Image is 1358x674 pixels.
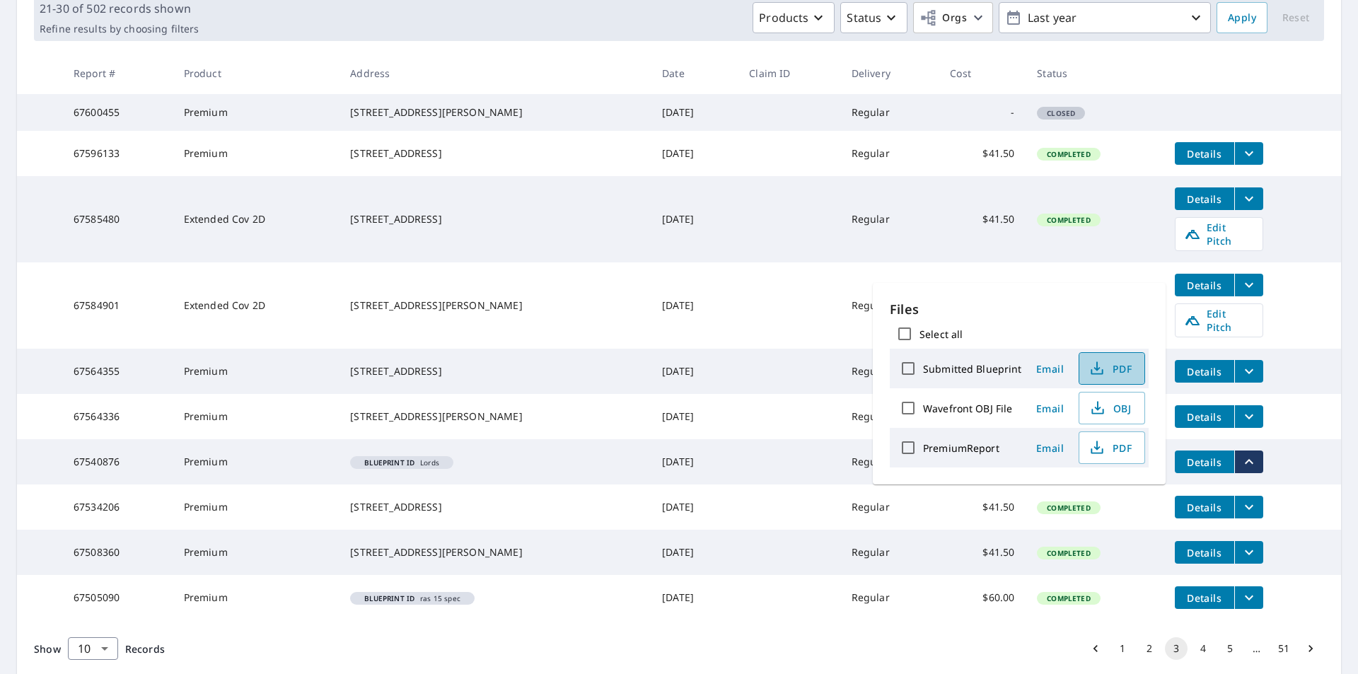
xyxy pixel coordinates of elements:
label: Select all [919,327,963,341]
td: - [939,94,1026,131]
div: 10 [68,629,118,668]
span: Details [1183,192,1226,206]
td: Regular [840,176,939,262]
span: Details [1183,591,1226,605]
button: detailsBtn-67596133 [1175,142,1234,165]
button: detailsBtn-67585480 [1175,187,1234,210]
button: Go to page 2 [1138,637,1161,660]
span: Email [1033,441,1067,455]
span: Details [1183,546,1226,559]
td: [DATE] [651,176,738,262]
button: filesDropdownBtn-67584901 [1234,274,1263,296]
span: Details [1183,455,1226,469]
button: Go to page 1 [1111,637,1134,660]
td: Regular [840,439,939,484]
button: OBJ [1079,392,1145,424]
em: Blueprint ID [364,459,414,466]
div: [STREET_ADDRESS][PERSON_NAME] [350,105,639,120]
th: Report # [62,52,173,94]
td: 67585480 [62,176,173,262]
td: 67540876 [62,439,173,484]
button: filesDropdownBtn-67508360 [1234,541,1263,564]
p: Status [847,9,881,26]
p: Refine results by choosing filters [40,23,199,35]
span: Completed [1038,503,1098,513]
span: Details [1183,365,1226,378]
button: detailsBtn-67508360 [1175,541,1234,564]
td: Premium [173,94,339,131]
td: [DATE] [651,262,738,349]
td: [DATE] [651,94,738,131]
td: 67596133 [62,131,173,176]
a: Edit Pitch [1175,303,1263,337]
td: [DATE] [651,439,738,484]
div: … [1246,641,1268,656]
button: detailsBtn-67584901 [1175,274,1234,296]
button: Status [840,2,907,33]
td: $41.50 [939,484,1026,530]
span: Details [1183,147,1226,161]
button: Apply [1217,2,1267,33]
td: Premium [173,131,339,176]
td: 67505090 [62,575,173,620]
td: [DATE] [651,394,738,439]
button: Go to page 5 [1219,637,1241,660]
button: filesDropdownBtn-67564336 [1234,405,1263,428]
button: Go to next page [1299,637,1322,660]
td: [DATE] [651,575,738,620]
td: [DATE] [651,484,738,530]
button: filesDropdownBtn-67564355 [1234,360,1263,383]
span: Show [34,642,61,656]
button: filesDropdownBtn-67585480 [1234,187,1263,210]
div: [STREET_ADDRESS][PERSON_NAME] [350,409,639,424]
span: Email [1033,362,1067,376]
button: filesDropdownBtn-67534206 [1234,496,1263,518]
th: Address [339,52,651,94]
td: Extended Cov 2D [173,176,339,262]
button: detailsBtn-67540876 [1175,451,1234,473]
span: Edit Pitch [1184,221,1254,248]
span: Email [1033,402,1067,415]
th: Claim ID [738,52,840,94]
td: $41.50 [939,131,1026,176]
p: Products [759,9,808,26]
th: Date [651,52,738,94]
button: page 3 [1165,637,1188,660]
span: OBJ [1088,400,1133,417]
td: $60.00 [939,575,1026,620]
div: [STREET_ADDRESS] [350,212,639,226]
button: Products [753,2,835,33]
span: Apply [1228,9,1256,27]
label: Submitted Blueprint [923,362,1022,376]
button: filesDropdownBtn-67540876 [1234,451,1263,473]
td: 67584901 [62,262,173,349]
td: Premium [173,439,339,484]
span: Completed [1038,593,1098,603]
td: 67564336 [62,394,173,439]
th: Status [1026,52,1163,94]
button: filesDropdownBtn-67596133 [1234,142,1263,165]
button: Email [1028,397,1073,419]
td: Premium [173,575,339,620]
span: Completed [1038,149,1098,159]
td: [DATE] [651,530,738,575]
label: PremiumReport [923,441,999,455]
button: Orgs [913,2,993,33]
td: Extended Cov 2D [173,262,339,349]
button: detailsBtn-67534206 [1175,496,1234,518]
td: Premium [173,530,339,575]
div: Show 10 records [68,637,118,660]
span: Edit Pitch [1184,307,1254,334]
td: Regular [840,262,939,349]
button: Email [1028,437,1073,459]
button: Go to previous page [1084,637,1107,660]
button: detailsBtn-67564336 [1175,405,1234,428]
td: Premium [173,394,339,439]
span: Details [1183,501,1226,514]
th: Cost [939,52,1026,94]
td: Premium [173,484,339,530]
span: PDF [1088,360,1133,377]
td: Regular [840,349,939,394]
td: [DATE] [651,349,738,394]
div: [STREET_ADDRESS][PERSON_NAME] [350,545,639,559]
